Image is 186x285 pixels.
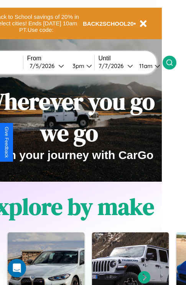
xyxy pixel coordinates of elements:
label: Until [99,55,163,62]
div: 11am [135,62,155,70]
b: BACK2SCHOOL20 [83,20,134,27]
button: 11am [133,62,163,70]
button: 3pm [66,62,94,70]
div: 7 / 7 / 2026 [99,62,127,70]
button: 7/5/2026 [27,62,66,70]
div: Open Intercom Messenger [8,259,26,277]
div: 3pm [69,62,86,70]
label: From [27,55,94,62]
div: Give Feedback [4,127,9,158]
div: 7 / 5 / 2026 [30,62,58,70]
